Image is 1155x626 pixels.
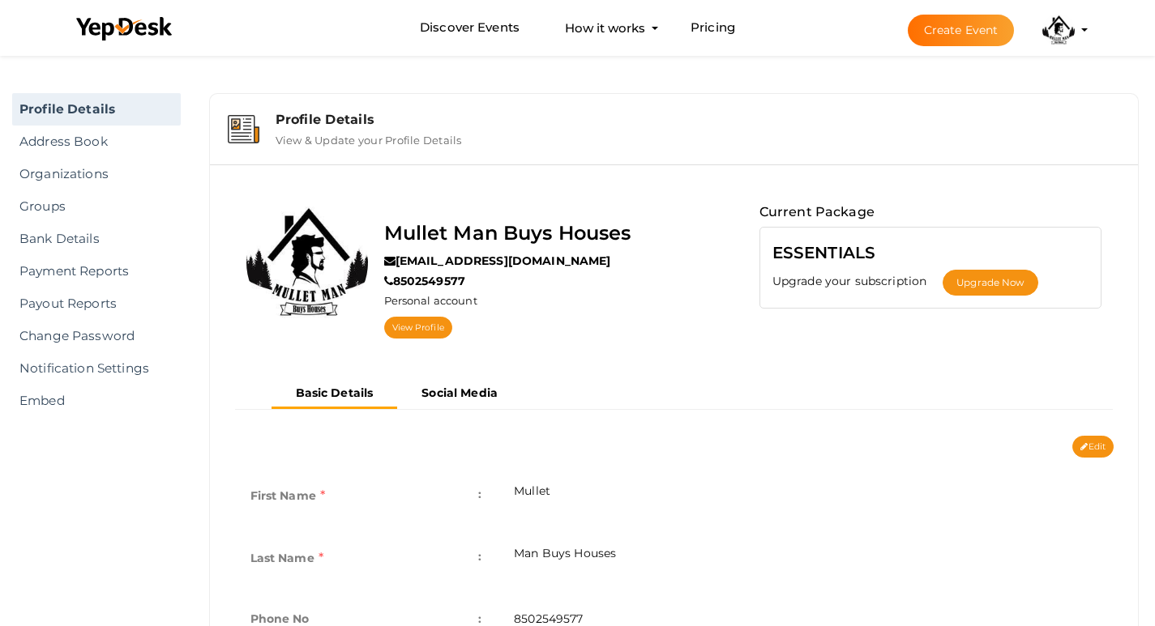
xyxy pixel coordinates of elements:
[12,93,181,126] a: Profile Details
[12,255,181,287] a: Payment Reports
[943,270,1037,296] button: Upgrade Now
[1042,14,1075,46] img: CLYNULF6_small.jpeg
[560,13,650,43] button: How it works
[1072,436,1114,458] button: Edit
[12,223,181,255] a: Bank Details
[772,240,875,266] label: ESSENTIALS
[384,293,477,309] label: Personal account
[691,13,735,43] a: Pricing
[218,134,1131,150] a: Profile Details View & Update your Profile Details
[384,317,452,339] a: View Profile
[421,385,498,400] b: Social Media
[250,545,324,571] label: Last Name
[478,483,481,505] span: :
[478,545,481,568] span: :
[908,15,1015,46] button: Create Event
[498,466,1114,529] td: Mullet
[772,273,943,289] label: Upgrade your subscription
[246,202,368,323] img: CLYNULF6_normal.jpeg
[12,126,181,158] a: Address Book
[228,115,259,143] img: event-details.svg
[384,218,631,249] label: Mullet Man Buys Houses
[397,380,522,407] button: Social Media
[12,287,181,320] a: Payout Reports
[384,253,611,269] label: [EMAIL_ADDRESS][DOMAIN_NAME]
[759,202,875,223] label: Current Package
[12,190,181,223] a: Groups
[272,380,398,409] button: Basic Details
[276,127,462,147] label: View & Update your Profile Details
[276,112,1121,127] div: Profile Details
[12,320,181,352] a: Change Password
[296,385,374,400] b: Basic Details
[12,158,181,190] a: Organizations
[498,529,1114,591] td: Man Buys Houses
[384,273,466,289] label: 8502549577
[420,13,520,43] a: Discover Events
[12,352,181,385] a: Notification Settings
[12,385,181,417] a: Embed
[250,483,326,509] label: First Name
